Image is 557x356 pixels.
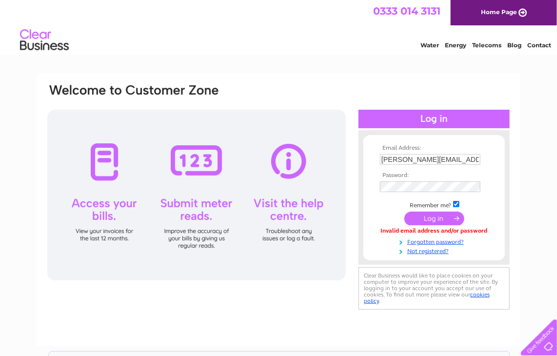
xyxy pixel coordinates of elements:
[472,41,501,49] a: Telecoms
[20,25,69,55] img: logo.png
[445,41,466,49] a: Energy
[380,237,491,246] a: Forgotten password?
[380,228,488,235] div: Invalid email address and/or password
[364,291,490,304] a: cookies policy
[378,172,491,179] th: Password:
[373,5,440,17] a: 0333 014 3131
[378,145,491,152] th: Email Address:
[420,41,439,49] a: Water
[404,212,464,225] input: Submit
[358,267,510,310] div: Clear Business would like to place cookies on your computer to improve your experience of the sit...
[527,41,551,49] a: Contact
[380,246,491,255] a: Not registered?
[49,5,510,47] div: Clear Business is a trading name of Verastar Limited (registered in [GEOGRAPHIC_DATA] No. 3667643...
[378,199,491,209] td: Remember me?
[507,41,521,49] a: Blog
